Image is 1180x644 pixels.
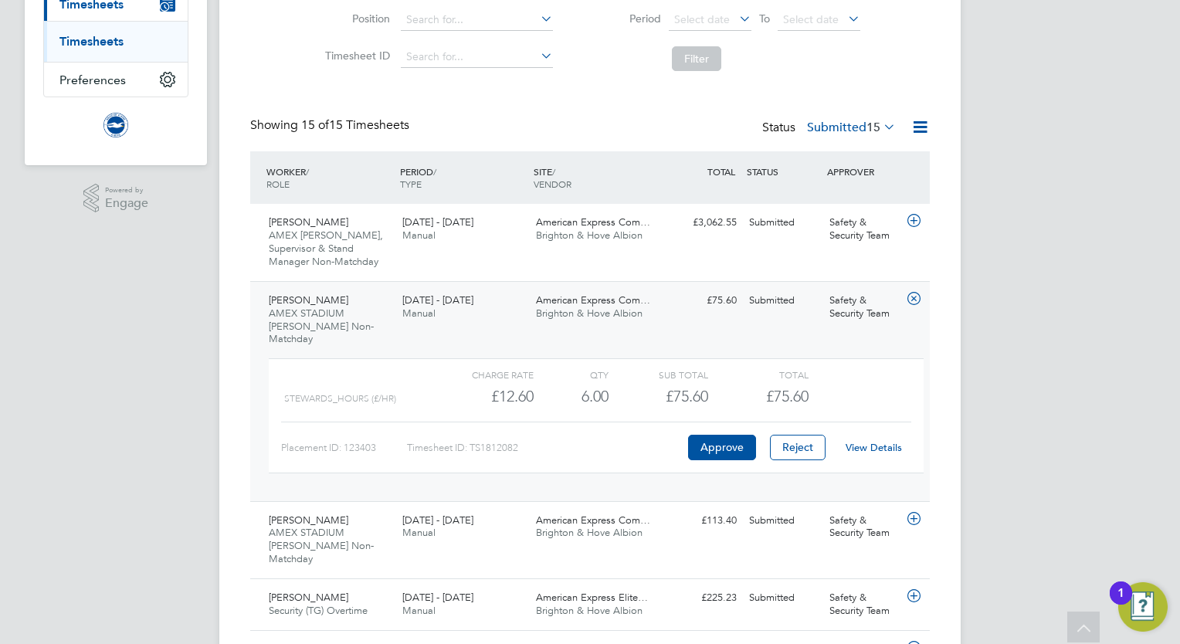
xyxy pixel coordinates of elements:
span: Manual [402,229,436,242]
div: SITE [530,158,663,198]
div: £3,062.55 [663,210,743,236]
div: Submitted [743,288,823,314]
span: Brighton & Hove Albion [536,526,643,539]
div: WORKER [263,158,396,198]
label: Submitted [807,120,896,135]
div: APPROVER [823,158,904,185]
div: £75.60 [609,384,708,409]
div: Safety & Security Team [823,210,904,249]
div: Sub Total [609,365,708,384]
div: £75.60 [663,288,743,314]
span: TOTAL [707,165,735,178]
a: Powered byEngage [83,184,149,213]
span: 15 [866,120,880,135]
button: Filter [672,46,721,71]
div: Timesheets [44,21,188,62]
span: [PERSON_NAME] [269,293,348,307]
div: £225.23 [663,585,743,611]
div: 6.00 [534,384,609,409]
a: View Details [846,441,902,454]
span: [DATE] - [DATE] [402,293,473,307]
span: Security (TG) Overtime [269,604,368,617]
span: [DATE] - [DATE] [402,215,473,229]
span: 15 Timesheets [301,117,409,133]
span: Manual [402,604,436,617]
span: AMEX STADIUM [PERSON_NAME] Non-Matchday [269,526,374,565]
div: Timesheet ID: TS1812082 [407,436,684,460]
span: American Express Com… [536,215,650,229]
span: AMEX [PERSON_NAME], Supervisor & Stand Manager Non-Matchday [269,229,383,268]
img: brightonandhovealbion-logo-retina.png [103,113,128,137]
span: / [306,165,309,178]
span: Brighton & Hove Albion [536,229,643,242]
span: [DATE] - [DATE] [402,514,473,527]
span: [PERSON_NAME] [269,215,348,229]
span: STEWARDS_HOURS (£/HR) [284,393,396,404]
span: Engage [105,197,148,210]
div: Status [762,117,899,139]
div: QTY [534,365,609,384]
span: American Express Com… [536,293,650,307]
div: Submitted [743,210,823,236]
div: Safety & Security Team [823,585,904,624]
div: Showing [250,117,412,134]
a: Timesheets [59,34,124,49]
span: [PERSON_NAME] [269,591,348,604]
span: [DATE] - [DATE] [402,591,473,604]
span: American Express Elite… [536,591,648,604]
div: Safety & Security Team [823,508,904,547]
span: American Express Com… [536,514,650,527]
div: Safety & Security Team [823,288,904,327]
span: Manual [402,307,436,320]
span: VENDOR [534,178,571,190]
div: Total [708,365,808,384]
span: 15 of [301,117,329,133]
button: Open Resource Center, 1 new notification [1118,582,1168,632]
span: / [433,165,436,178]
span: To [754,8,775,29]
div: £113.40 [663,508,743,534]
a: Go to home page [43,113,188,137]
label: Timesheet ID [320,49,390,63]
span: ROLE [266,178,290,190]
span: Preferences [59,73,126,87]
span: Select date [674,12,730,26]
div: STATUS [743,158,823,185]
div: £12.60 [434,384,534,409]
label: Position [320,12,390,25]
span: Select date [783,12,839,26]
span: AMEX STADIUM [PERSON_NAME] Non-Matchday [269,307,374,346]
div: Submitted [743,585,823,611]
div: Placement ID: 123403 [281,436,407,460]
button: Approve [688,435,756,459]
span: [PERSON_NAME] [269,514,348,527]
div: Charge rate [434,365,534,384]
span: Powered by [105,184,148,197]
div: 1 [1117,593,1124,613]
input: Search for... [401,46,553,68]
label: Period [592,12,661,25]
span: £75.60 [766,387,809,405]
input: Search for... [401,9,553,31]
span: Brighton & Hove Albion [536,604,643,617]
span: TYPE [400,178,422,190]
span: / [552,165,555,178]
button: Preferences [44,63,188,97]
span: Brighton & Hove Albion [536,307,643,320]
div: Submitted [743,508,823,534]
div: PERIOD [396,158,530,198]
button: Reject [770,435,826,459]
span: Manual [402,526,436,539]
